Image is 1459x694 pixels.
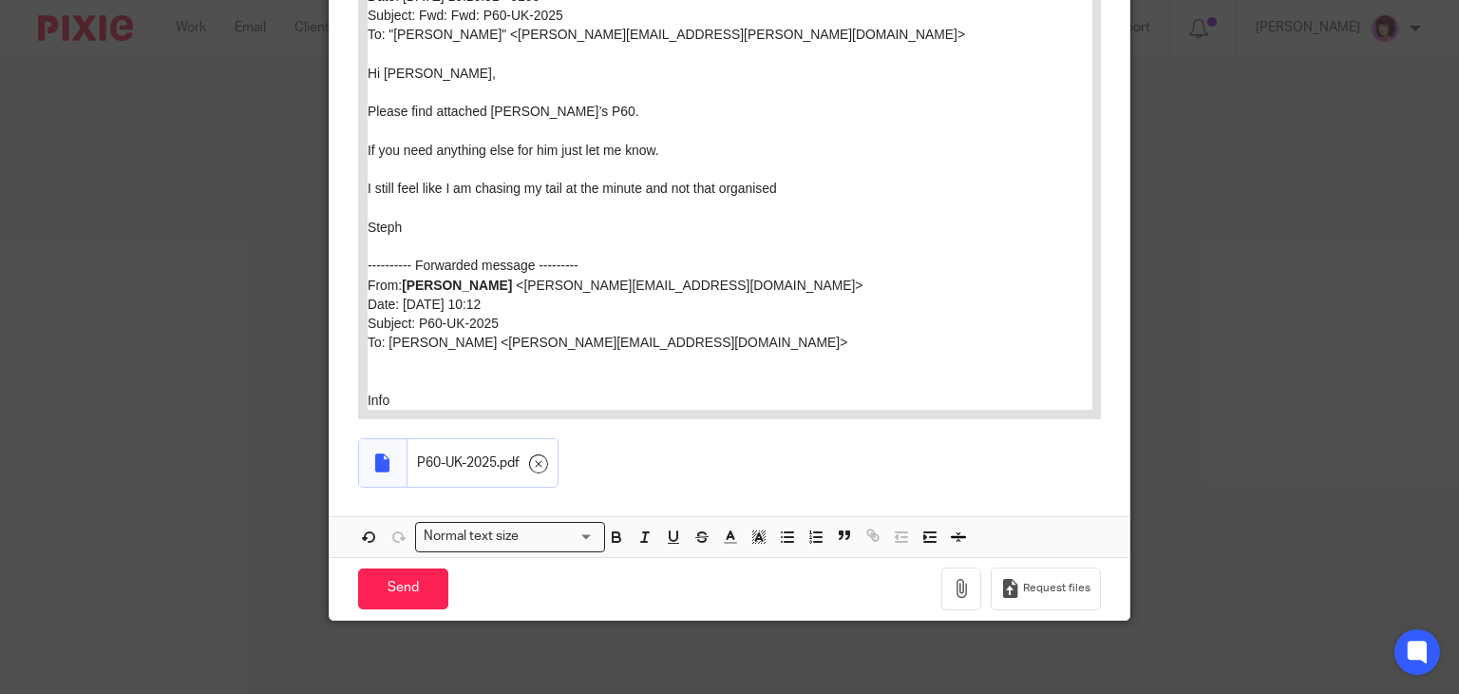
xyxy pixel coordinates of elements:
input: Send [358,569,448,609]
input: Search for option [525,527,594,547]
a: [PERSON_NAME][EMAIL_ADDRESS][DOMAIN_NAME] [141,387,472,402]
div: Search for option [415,522,605,551]
button: Request files [991,568,1101,610]
a: [PERSON_NAME][EMAIL_ADDRESS][DOMAIN_NAME] [156,330,487,345]
span: Normal text size [420,527,523,547]
span: Request files [1023,581,1090,596]
span: P60-UK-2025.pdf [417,453,520,472]
strong: [PERSON_NAME] [34,330,144,345]
span: < > [148,330,495,345]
